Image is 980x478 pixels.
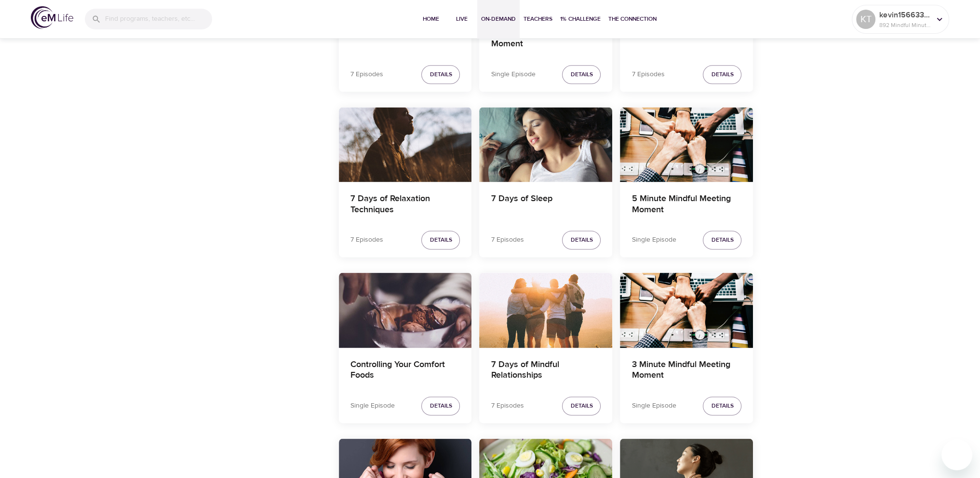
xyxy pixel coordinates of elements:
span: Details [430,401,452,411]
p: Single Episode [631,235,676,245]
button: Details [703,396,741,415]
span: The Connection [608,14,657,24]
p: 7 Episodes [350,235,383,245]
span: Home [419,14,443,24]
button: Details [562,65,601,84]
button: Details [421,65,460,84]
button: Controlling Your Comfort Foods [339,273,472,347]
img: logo [31,6,73,29]
button: 3 Minute Mindful Meeting Moment [620,273,753,347]
span: Details [430,69,452,80]
button: Details [421,231,460,249]
p: 7 Episodes [491,235,524,245]
p: 892 Mindful Minutes [879,21,930,29]
button: Details [562,396,601,415]
span: Details [711,69,733,80]
button: 7 Days of Relaxation Techniques [339,107,472,182]
p: kevin1566334619 [879,9,930,21]
h4: 7 Days of Mindful Relationships [491,359,601,382]
iframe: Button to launch messaging window [941,439,972,470]
button: Details [703,231,741,249]
h4: 7 Days of Mindful Intentions [350,28,460,51]
span: Details [570,401,592,411]
p: 7 Episodes [350,69,383,80]
span: Teachers [524,14,552,24]
span: Details [711,235,733,245]
h4: Controlling Your Comfort Foods [350,359,460,382]
p: 7 Episodes [491,401,524,411]
button: Details [703,65,741,84]
span: Details [570,69,592,80]
p: 7 Episodes [631,69,664,80]
p: Single Episode [631,401,676,411]
span: 1% Challenge [560,14,601,24]
h4: 3 Minute Mindful Meeting Moment [631,359,741,382]
p: Single Episode [491,69,535,80]
button: 7 Days of Mindful Relationships [479,273,612,347]
span: On-Demand [481,14,516,24]
span: Details [430,235,452,245]
h4: 5 Minute Mindful Meeting Moment [631,193,741,217]
div: KT [856,10,875,29]
p: Single Episode [350,401,395,411]
button: Details [421,396,460,415]
span: Live [450,14,473,24]
button: Details [562,231,601,249]
input: Find programs, teachers, etc... [105,9,212,29]
span: Details [711,401,733,411]
button: 5 Minute Mindful Meeting Moment [620,107,753,182]
button: 7 Days of Sleep [479,107,612,182]
span: Details [570,235,592,245]
h4: 7 Days of Relaxation Techniques [350,193,460,217]
h4: 7 Days of Managing Anxiety [631,28,741,51]
h4: 1 Minute Mindful Meeting Moment [491,28,601,51]
h4: 7 Days of Sleep [491,193,601,217]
